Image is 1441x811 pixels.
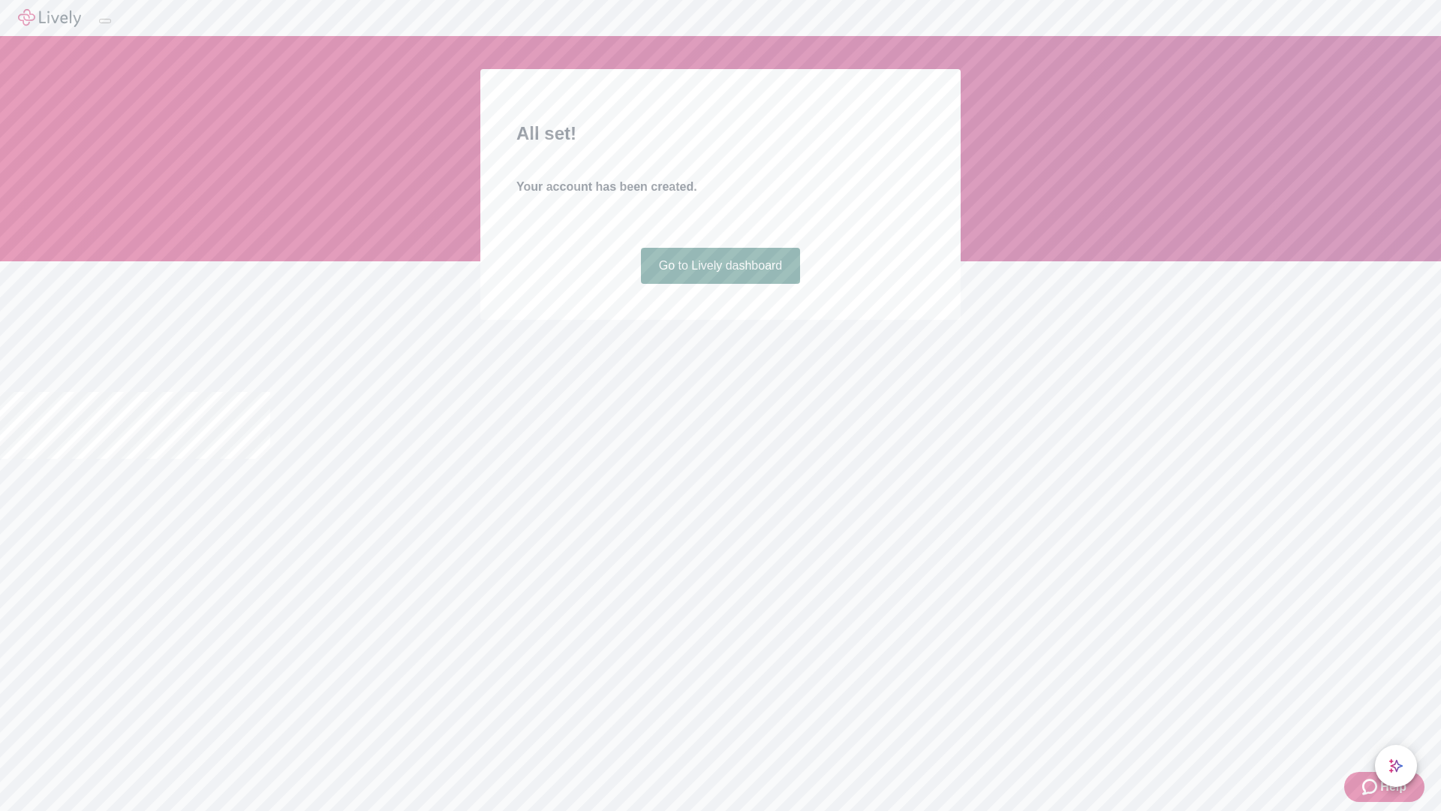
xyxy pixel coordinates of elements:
[1344,772,1424,802] button: Zendesk support iconHelp
[1375,745,1417,787] button: chat
[1388,758,1403,773] svg: Lively AI Assistant
[18,9,81,27] img: Lively
[516,178,925,196] h4: Your account has been created.
[1380,778,1406,796] span: Help
[641,248,801,284] a: Go to Lively dashboard
[99,19,111,23] button: Log out
[1362,778,1380,796] svg: Zendesk support icon
[516,120,925,147] h2: All set!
